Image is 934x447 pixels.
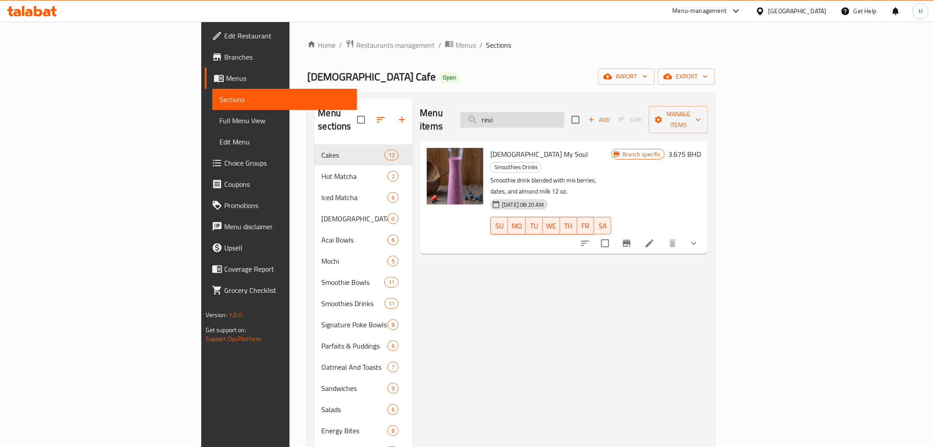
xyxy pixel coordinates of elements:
div: Oatmeal And Toasts [321,362,388,372]
div: Mochi5 [314,250,413,272]
button: show more [683,233,704,254]
div: Sandwiches9 [314,378,413,399]
span: Menu disclaimer [224,221,350,232]
span: [DEMOGRAPHIC_DATA] Cafe [307,67,436,87]
span: Salads [321,404,388,415]
span: FR [581,220,591,232]
div: Parfaits & Puddings [321,341,388,351]
div: Menu-management [673,6,727,16]
div: items [388,362,399,372]
span: import [605,71,648,82]
button: delete [662,233,683,254]
button: SA [594,217,611,235]
span: Acai Bowls [321,235,388,245]
span: Sections [486,40,511,50]
span: 6 [388,405,398,414]
span: [DEMOGRAPHIC_DATA] My Soul [490,148,588,161]
div: Smoothie Bowls [321,277,384,288]
span: Branches [224,52,350,62]
span: 6 [388,342,398,350]
span: Coverage Report [224,264,350,274]
span: export [665,71,708,82]
div: Smoothies Drinks11 [314,293,413,314]
div: items [388,404,399,415]
div: Sandwiches [321,383,388,394]
span: Version: [206,309,227,321]
span: 8 [388,427,398,435]
div: Parfaits & Puddings6 [314,335,413,356]
span: Select section first [613,113,649,127]
span: Restaurants management [356,40,435,50]
a: Choice Groups [205,152,357,174]
span: 12 [385,151,398,159]
p: Smoothie drink blended with mix berries, dates, and almond milk 12 oz. [490,175,611,197]
div: Salads6 [314,399,413,420]
a: Grocery Checklist [205,280,357,301]
button: export [658,68,715,85]
div: Iced Matcha6 [314,187,413,208]
a: Edit Menu [212,131,357,152]
span: WE [546,220,557,232]
div: [GEOGRAPHIC_DATA] [768,6,827,16]
span: H [919,6,923,16]
div: [DEMOGRAPHIC_DATA] AND REVIIVE0 [314,208,413,229]
span: 0 [388,215,398,223]
span: 2 [388,172,398,181]
button: SU [490,217,508,235]
span: 5 [388,257,398,265]
a: Branches [205,46,357,68]
span: SU [494,220,505,232]
h6: 3.675 BHD [668,148,701,160]
span: Cakes [321,150,384,160]
span: Menus [226,73,350,83]
a: Menu disclaimer [205,216,357,237]
span: Energy Bites [321,425,388,436]
span: Signature Poke Bowls [321,319,388,330]
span: Smoothies Drinks [321,298,384,309]
span: 6 [388,193,398,202]
button: TH [560,217,577,235]
span: Get support on: [206,324,246,336]
span: Manage items [656,109,701,131]
div: items [388,256,399,266]
svg: Show Choices [689,238,699,249]
div: Smoothie Bowls11 [314,272,413,293]
span: MO [512,220,522,232]
div: items [388,213,399,224]
a: Promotions [205,195,357,216]
span: [DATE] 08:20 AM [498,201,547,209]
button: MO [508,217,526,235]
button: Add section [392,109,413,130]
a: Restaurants management [346,39,435,51]
div: Open [439,72,459,83]
a: Coupons [205,174,357,195]
span: Sections [219,94,350,105]
div: Oatmeal And Toasts7 [314,356,413,378]
input: search [460,112,565,128]
li: / [438,40,441,50]
button: FR [577,217,595,235]
div: items [384,298,399,309]
span: Menus [456,40,476,50]
li: / [479,40,482,50]
span: Edit Restaurant [224,30,350,41]
button: import [598,68,655,85]
span: TH [564,220,574,232]
span: 11 [385,299,398,308]
span: Branch specific [619,150,664,159]
span: Select all sections [352,110,370,129]
span: Open [439,74,459,81]
div: MOISHI AND REVIIVE [321,213,388,224]
a: Upsell [205,237,357,258]
div: Smoothies Drinks [490,162,542,173]
div: items [388,171,399,182]
div: Mochi [321,256,388,266]
span: Edit Menu [219,136,350,147]
span: 8 [388,321,398,329]
div: Acai Bowls6 [314,229,413,250]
